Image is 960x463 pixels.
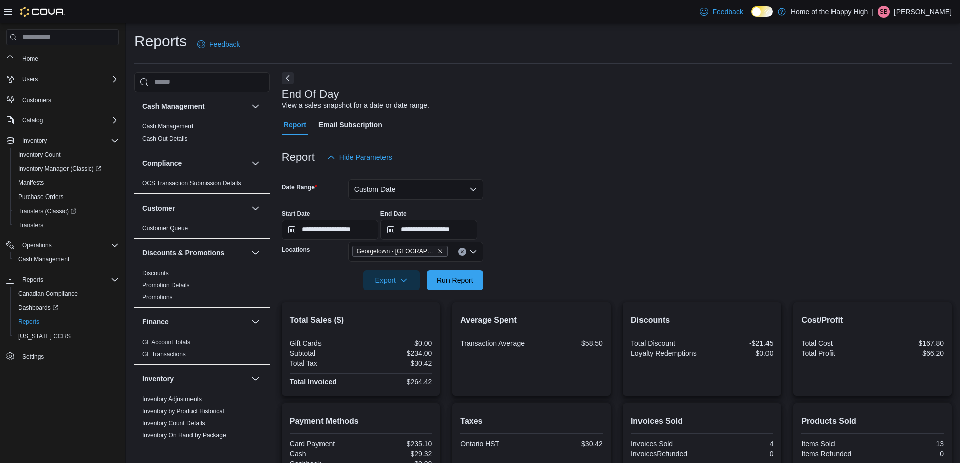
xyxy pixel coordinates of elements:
[363,359,432,367] div: $30.42
[10,301,123,315] a: Dashboards
[18,165,101,173] span: Inventory Manager (Classic)
[801,440,870,448] div: Items Sold
[14,219,119,231] span: Transfers
[142,122,193,130] span: Cash Management
[14,163,119,175] span: Inventory Manager (Classic)
[14,302,62,314] a: Dashboards
[14,177,48,189] a: Manifests
[18,93,119,106] span: Customers
[290,349,359,357] div: Subtotal
[284,115,306,135] span: Report
[142,180,241,187] a: OCS Transaction Submission Details
[249,247,262,259] button: Discounts & Promotions
[6,47,119,390] nav: Complex example
[18,151,61,159] span: Inventory Count
[142,158,182,168] h3: Compliance
[142,374,247,384] button: Inventory
[18,135,51,147] button: Inventory
[14,288,119,300] span: Canadian Compliance
[142,123,193,130] a: Cash Management
[14,163,105,175] a: Inventory Manager (Classic)
[875,339,944,347] div: $167.80
[249,157,262,169] button: Compliance
[363,270,420,290] button: Export
[142,101,247,111] button: Cash Management
[142,270,169,277] a: Discounts
[14,191,68,203] a: Purchase Orders
[18,53,42,65] a: Home
[696,2,747,22] a: Feedback
[142,269,169,277] span: Discounts
[134,336,270,364] div: Finance
[134,120,270,149] div: Cash Management
[142,203,247,213] button: Customer
[363,378,432,386] div: $264.42
[631,415,774,427] h2: Invoices Sold
[282,151,315,163] h3: Report
[2,51,123,66] button: Home
[18,179,44,187] span: Manifests
[142,351,186,358] a: GL Transactions
[460,440,529,448] div: Ontario HST
[631,314,774,326] h2: Discounts
[363,450,432,458] div: $29.32
[534,440,603,448] div: $30.42
[801,349,870,357] div: Total Profit
[142,374,174,384] h3: Inventory
[10,162,123,176] a: Inventory Manager (Classic)
[14,330,119,342] span: Washington CCRS
[14,316,119,328] span: Reports
[282,246,310,254] label: Locations
[18,94,55,106] a: Customers
[14,205,119,217] span: Transfers (Classic)
[142,281,190,289] span: Promotion Details
[2,92,123,107] button: Customers
[380,220,477,240] input: Press the down key to open a popover containing a calendar.
[2,349,123,364] button: Settings
[751,6,773,17] input: Dark Mode
[460,415,603,427] h2: Taxes
[142,408,224,415] a: Inventory by Product Historical
[249,316,262,328] button: Finance
[18,239,119,251] span: Operations
[14,149,119,161] span: Inventory Count
[142,395,202,403] span: Inventory Adjustments
[631,440,700,448] div: Invoices Sold
[14,316,43,328] a: Reports
[18,290,78,298] span: Canadian Compliance
[142,350,186,358] span: GL Transactions
[14,149,65,161] a: Inventory Count
[18,135,119,147] span: Inventory
[363,349,432,357] div: $234.00
[142,420,205,427] a: Inventory Count Details
[18,332,71,340] span: [US_STATE] CCRS
[22,75,38,83] span: Users
[282,210,310,218] label: Start Date
[458,248,466,256] button: Clear input
[282,220,378,240] input: Press the down key to open a popover containing a calendar.
[10,176,123,190] button: Manifests
[290,339,359,347] div: Gift Cards
[10,218,123,232] button: Transfers
[14,330,75,342] a: [US_STATE] CCRS
[18,351,48,363] a: Settings
[2,113,123,127] button: Catalog
[14,177,119,189] span: Manifests
[142,431,226,439] span: Inventory On Hand by Package
[18,114,119,126] span: Catalog
[22,116,43,124] span: Catalog
[894,6,952,18] p: [PERSON_NAME]
[22,241,52,249] span: Operations
[469,248,477,256] button: Open list of options
[20,7,65,17] img: Cova
[142,338,190,346] span: GL Account Totals
[801,339,870,347] div: Total Cost
[14,191,119,203] span: Purchase Orders
[22,137,47,145] span: Inventory
[18,52,119,65] span: Home
[142,135,188,143] span: Cash Out Details
[801,314,944,326] h2: Cost/Profit
[282,183,317,191] label: Date Range
[18,304,58,312] span: Dashboards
